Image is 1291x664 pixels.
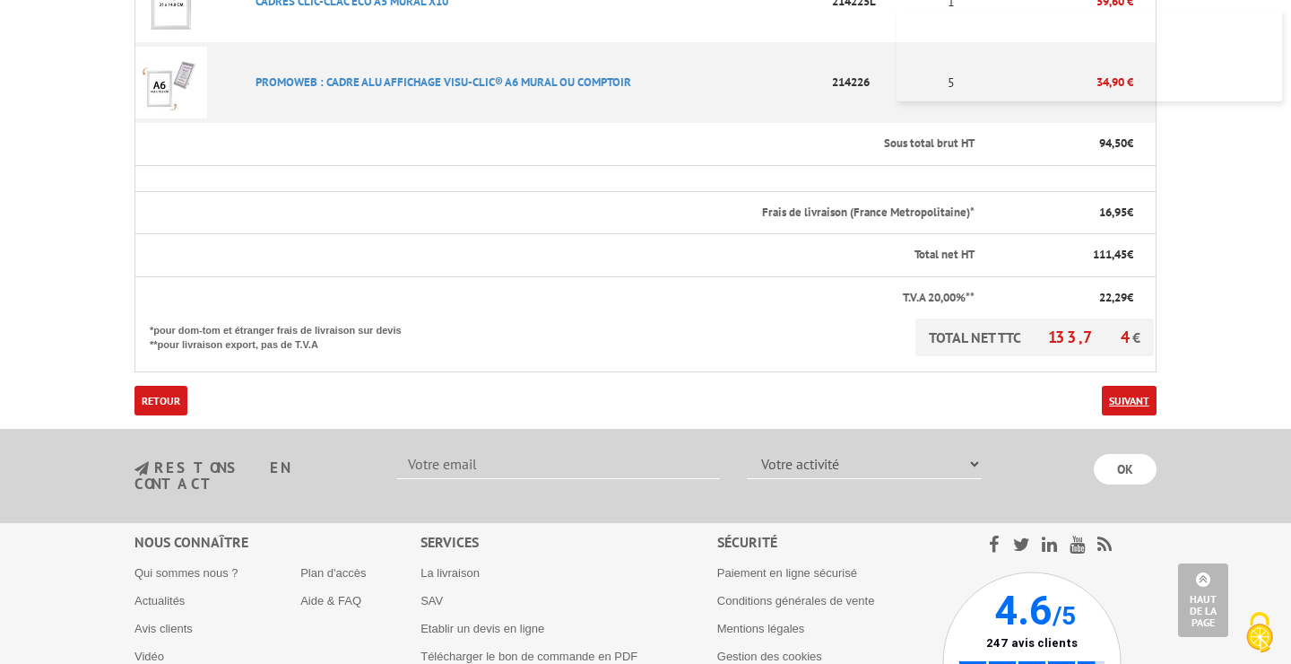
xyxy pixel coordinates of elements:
[1228,603,1291,664] button: Cookies (fenêtre modale)
[256,74,631,90] a: PROMOWEB : CADRE ALU AFFICHAGE VISU-CLIC® A6 MURAL OU COMPTOIR
[134,622,193,635] a: Avis clients
[1048,327,1132,347] span: 133,74
[134,460,370,492] h3: restons en contact
[135,234,977,277] th: Total net HT
[134,532,420,553] div: Nous connaître
[300,566,366,580] a: Plan d'accès
[150,290,975,307] p: T.V.A 20,00%**
[827,66,925,98] p: 214226
[1099,205,1127,220] span: 16,95
[134,594,185,607] a: Actualités
[915,319,1154,356] p: TOTAL NET TTC €
[717,622,805,635] a: Mentions légales
[717,532,942,553] div: Sécurité
[134,650,164,663] a: Vidéo
[135,47,207,118] img: PROMOWEB : CADRE ALU AFFICHAGE VISU-CLIC® A6 MURAL OU COMPTOIR
[397,449,720,479] input: Votre email
[134,461,149,476] img: newsletter.jpg
[991,135,1133,153] p: €
[420,566,480,580] a: La livraison
[135,123,977,165] th: Sous total brut HT
[1178,564,1228,637] a: Haut de la page
[717,566,857,580] a: Paiement en ligne sécurisé
[991,290,1133,307] p: €
[1237,610,1282,655] img: Cookies (fenêtre modale)
[300,594,361,607] a: Aide & FAQ
[1099,135,1127,151] span: 94,50
[420,650,637,663] a: Télécharger le bon de commande en PDF
[991,205,1133,222] p: €
[717,594,875,607] a: Conditions générales de vente
[1099,290,1127,305] span: 22,29
[134,386,187,415] a: Retour
[420,622,544,635] a: Etablir un devis en ligne
[1093,247,1127,262] span: 111,45
[991,247,1133,264] p: €
[420,532,717,553] div: Services
[717,650,822,663] a: Gestion des cookies
[1094,454,1157,485] input: OK
[134,566,238,580] a: Qui sommes nous ?
[150,319,419,352] p: *pour dom-tom et étranger frais de livraison sur devis **pour livraison export, pas de T.V.A
[1102,386,1157,415] a: Suivant
[420,594,443,607] a: SAV
[135,191,977,234] th: Frais de livraison (France Metropolitaine)*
